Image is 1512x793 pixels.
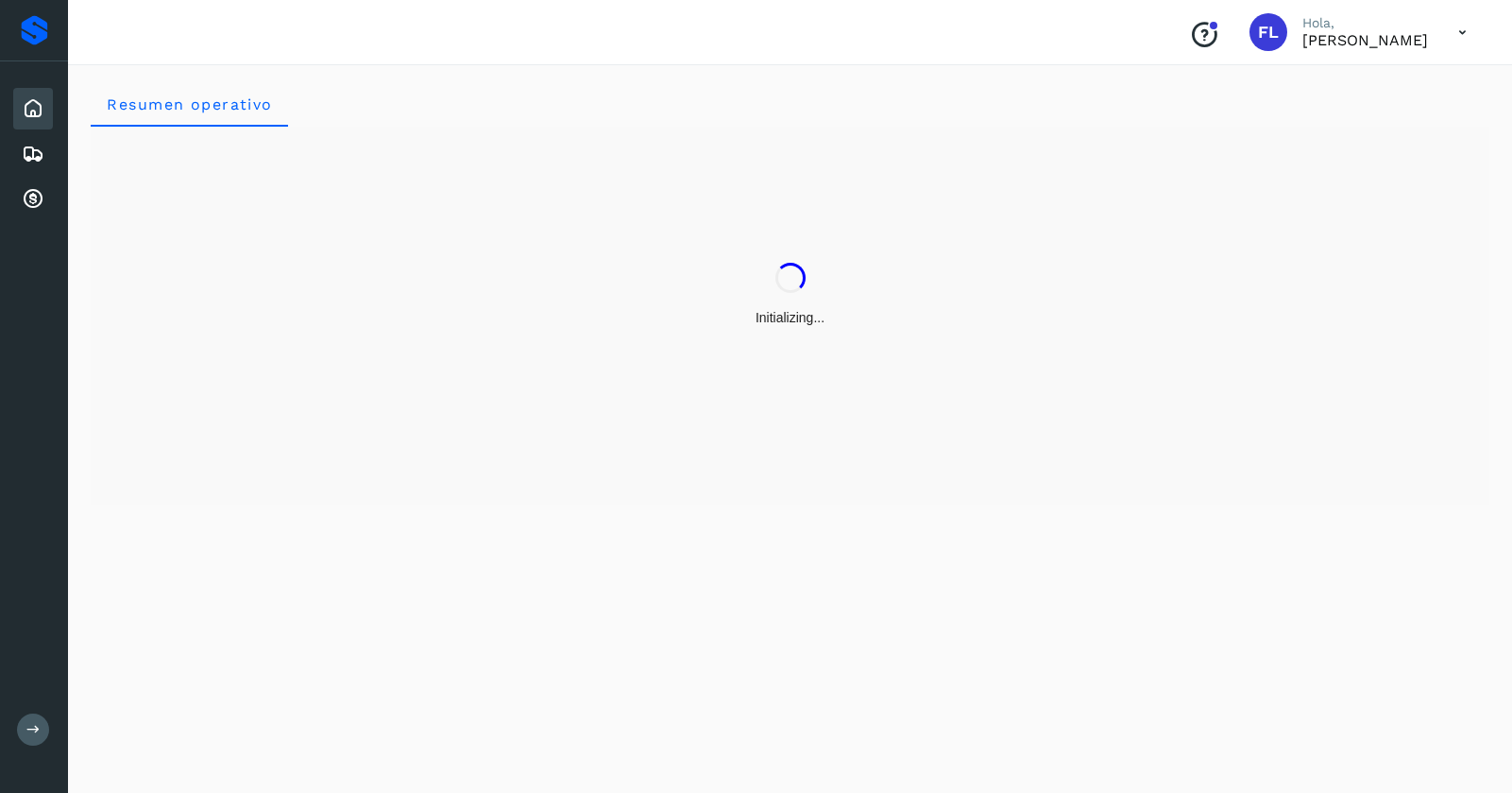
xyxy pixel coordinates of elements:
p: Fabian Lopez Calva [1302,31,1428,49]
p: Hola, [1302,15,1428,31]
div: Inicio [13,88,53,129]
span: Resumen operativo [106,95,273,113]
div: Cuentas por cobrar [13,179,53,220]
div: Embarques [13,133,53,175]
